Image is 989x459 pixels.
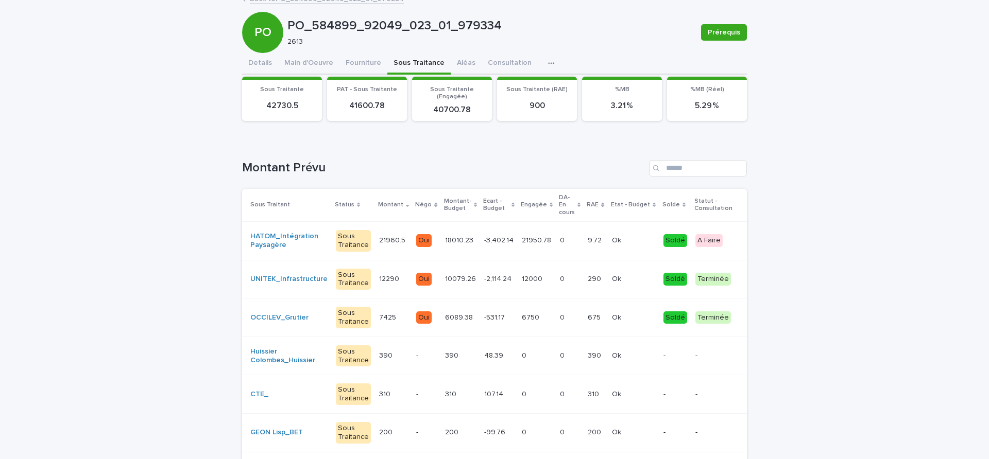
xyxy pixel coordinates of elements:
[250,428,303,437] a: GEON Lisp_BET
[663,234,687,247] div: Soldé
[260,86,304,93] span: Sous Traitante
[242,337,846,375] tr: Huissier Colombes_Huissier Sous Traitance390390 -390390 48.3948.39 00 00 390390 OkOk --NégoEditer
[484,273,514,284] p: -2,114.24
[649,160,747,176] input: Search
[379,426,395,437] p: 200
[242,298,846,337] tr: OCCILEV_Grutier Sous Traitance74257425 Oui6089.386089.38 -531.17-531.17 67506750 00 675675 OkOk S...
[695,234,723,247] div: A Faire
[379,311,398,322] p: 7425
[690,86,724,93] span: %MB (Réel)
[611,199,650,210] p: Etat - Budget
[560,388,567,399] p: 0
[612,234,623,245] p: Ok
[694,196,745,215] p: Statut - Consultation
[506,86,568,93] span: Sous Traitante (RAE)
[612,388,623,399] p: Ok
[484,311,507,322] p: -531.17
[336,383,371,405] div: Sous Traitance
[522,273,544,284] p: 12000
[663,428,687,437] p: -
[445,234,475,245] p: 18010.23
[242,161,645,175] h1: Montant Prévu
[484,234,516,245] p: -3,402.14
[242,375,846,414] tr: CTE_ Sous Traitance310310 -310310 107.14107.14 00 00 310310 OkOk --NégoEditer
[588,234,604,245] p: 9.72
[663,390,687,399] p: -
[416,273,432,286] div: Oui
[612,273,623,284] p: Ok
[242,53,278,75] button: Details
[242,221,846,260] tr: HATOM_Intégration Paysagère Sous Traitance21960.521960.5 Oui18010.2318010.23 -3,402.14-3,402.14 2...
[522,349,528,360] p: 0
[379,273,401,284] p: 12290
[387,53,451,75] button: Sous Traitance
[701,24,747,41] button: Prérequis
[662,199,680,210] p: Solde
[587,199,599,210] p: RAE
[615,86,629,93] span: %MB
[560,234,567,245] p: 0
[415,199,432,210] p: Négo
[708,27,740,38] span: Prérequis
[483,196,509,215] p: Ecart - Budget
[287,19,693,33] p: PO_584899_92049_023_01_979334
[484,349,505,360] p: 48.39
[673,101,741,111] p: 5.29 %
[560,311,567,322] p: 0
[695,351,744,360] p: -
[278,53,339,75] button: Main d'Oeuvre
[484,388,505,399] p: 107.14
[250,313,309,322] a: OCCILEV_Grutier
[522,234,553,245] p: 21950.78
[418,105,486,115] p: 40700.78
[521,199,547,210] p: Engagée
[560,349,567,360] p: 0
[416,390,436,399] p: -
[663,311,687,324] div: Soldé
[445,273,478,284] p: 10079.26
[416,234,432,247] div: Oui
[445,349,461,360] p: 390
[588,349,603,360] p: 390
[588,426,603,437] p: 200
[663,273,687,286] div: Soldé
[451,53,482,75] button: Aléas
[242,413,846,452] tr: GEON Lisp_BET Sous Traitance200200 -200200 -99.76-99.76 00 00 200200 OkOk --NégoEditer
[339,53,387,75] button: Fourniture
[248,101,316,111] p: 42730.5
[663,351,687,360] p: -
[588,388,601,399] p: 310
[250,232,328,250] a: HATOM_Intégration Paysagère
[416,351,436,360] p: -
[445,426,461,437] p: 200
[379,234,407,245] p: 21960.5
[559,192,575,218] p: DA-En cours
[250,347,328,365] a: Huissier Colombes_Huissier
[416,311,432,324] div: Oui
[335,199,354,210] p: Status
[503,101,571,111] p: 900
[444,196,471,215] p: Montant-Budget
[336,230,371,252] div: Sous Traitance
[430,86,474,100] span: Sous Traitante (Engagée)
[336,422,371,444] div: Sous Traitance
[588,101,656,111] p: 3.21 %
[612,349,623,360] p: Ok
[612,426,623,437] p: Ok
[695,390,744,399] p: -
[336,269,371,290] div: Sous Traitance
[416,428,436,437] p: -
[482,53,538,75] button: Consultation
[695,311,731,324] div: Terminée
[336,345,371,367] div: Sous Traitance
[522,426,528,437] p: 0
[522,311,541,322] p: 6750
[588,311,603,322] p: 675
[588,273,603,284] p: 290
[333,101,401,111] p: 41600.78
[250,199,290,210] p: Sous Traitant
[242,260,846,298] tr: UNITEK_Infrastructure Sous Traitance1229012290 Oui10079.2610079.26 -2,114.24-2,114.24 1200012000 ...
[445,388,458,399] p: 310
[250,275,328,284] a: UNITEK_Infrastructure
